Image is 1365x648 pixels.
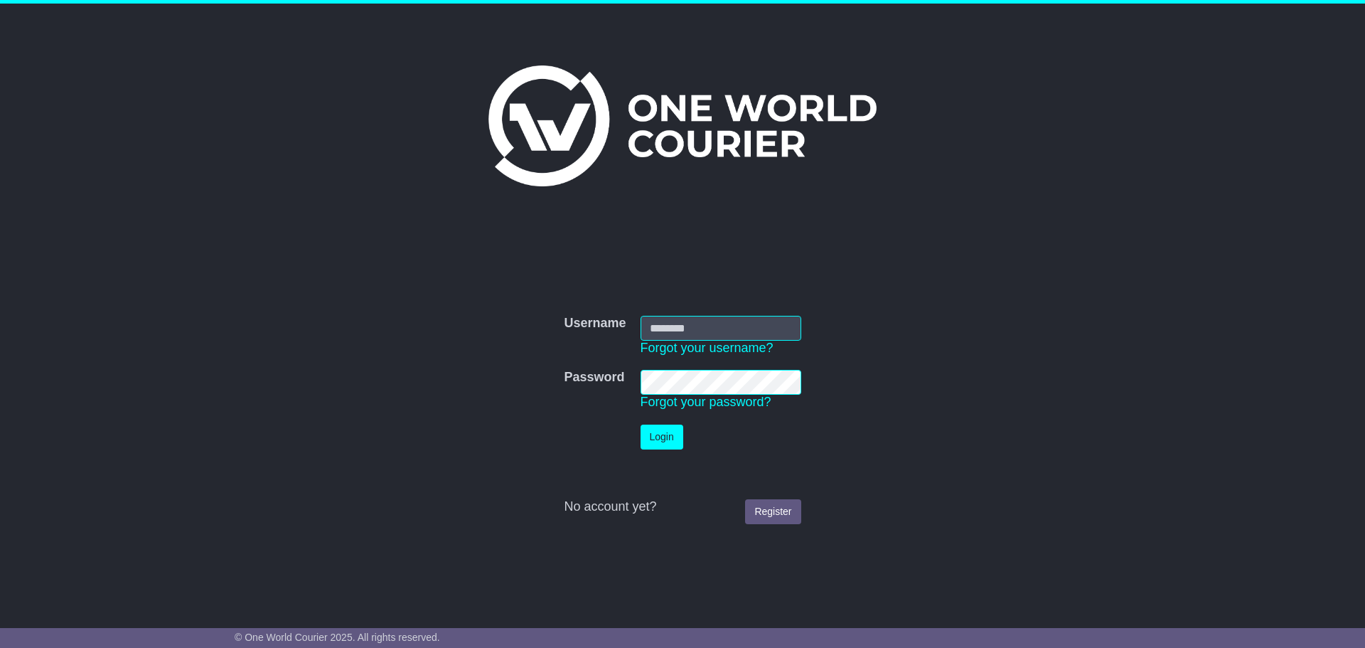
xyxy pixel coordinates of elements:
label: Password [564,370,624,386]
a: Forgot your username? [641,341,773,355]
button: Login [641,425,683,450]
label: Username [564,316,626,331]
span: © One World Courier 2025. All rights reserved. [235,632,440,643]
img: One World [488,65,877,186]
a: Register [745,499,801,524]
div: No account yet? [564,499,801,515]
a: Forgot your password? [641,395,771,409]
